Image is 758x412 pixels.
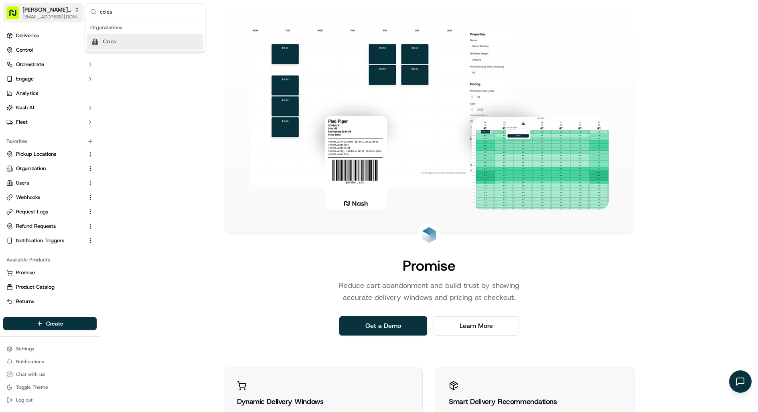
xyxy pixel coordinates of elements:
[136,78,146,88] button: Start new chat
[16,116,61,124] span: Knowledge Base
[3,44,97,56] button: Control
[16,46,33,54] span: Control
[3,295,97,308] button: Returns
[3,253,97,266] div: Available Products
[3,220,97,233] button: Refund Requests
[6,269,93,276] a: Promise
[3,369,97,380] button: Chat with us!
[87,22,203,34] div: Organizations
[103,38,116,45] span: Coles
[27,76,132,84] div: Start new chat
[5,113,65,127] a: 📗Knowledge Base
[3,148,97,161] button: Pickup Locations
[16,346,34,352] span: Settings
[6,208,84,215] a: Request Logs
[16,151,56,158] span: Pickup Locations
[8,117,14,123] div: 📗
[237,396,409,407] div: Dynamic Delivery Windows
[100,4,200,20] input: Search...
[3,191,97,204] button: Webhooks
[3,3,83,22] button: [PERSON_NAME] Org[EMAIL_ADDRESS][DOMAIN_NAME]
[16,223,56,230] span: Refund Requests
[6,283,93,291] a: Product Catalog
[80,135,97,141] span: Pylon
[16,283,55,291] span: Product Catalog
[3,394,97,406] button: Log out
[16,397,32,403] span: Log out
[27,84,101,90] div: We're available if you need us!
[6,179,84,187] a: Users
[16,61,44,68] span: Orchestrate
[339,316,427,336] a: Get a Demo
[3,382,97,393] button: Toggle Theme
[3,58,97,71] button: Orchestrate
[3,343,97,354] button: Settings
[22,6,71,14] button: [PERSON_NAME] Org
[16,208,48,215] span: Request Logs
[16,384,48,390] span: Toggle Theme
[21,51,144,60] input: Got a question? Start typing here...
[16,104,34,111] span: Nash AI
[3,135,97,148] div: Favorites
[3,29,97,42] a: Deliveries
[6,298,93,305] a: Returns
[8,32,146,44] p: Welcome 👋
[3,177,97,189] button: Users
[22,14,80,20] button: [EMAIL_ADDRESS][DOMAIN_NAME]
[421,227,437,243] img: Landing Page Icon
[449,396,621,407] div: Smart Delivery Recommendations
[8,76,22,90] img: 1736555255976-a54dd68f-1ca7-489b-9aae-adbdc363a1c4
[6,165,84,172] a: Organization
[729,370,752,393] button: Open chat
[3,281,97,293] button: Product Catalog
[16,32,39,39] span: Deliveries
[3,356,97,367] button: Notifications
[6,223,84,230] a: Refund Requests
[403,257,456,273] h1: Promise
[57,135,97,141] a: Powered byPylon
[3,72,97,85] button: Engage
[16,358,44,365] span: Notifications
[3,162,97,175] button: Organization
[3,116,97,129] button: Fleet
[16,371,45,378] span: Chat with us!
[16,119,28,126] span: Fleet
[434,316,519,336] a: Learn More
[16,90,38,97] span: Analytics
[3,266,97,279] button: Promise
[249,26,609,209] img: Landing Page Image
[68,117,74,123] div: 💻
[3,317,97,330] button: Create
[16,194,40,201] span: Webhooks
[8,8,24,24] img: Nash
[6,194,84,201] a: Webhooks
[3,234,97,247] button: Notification Triggers
[16,237,64,244] span: Notification Triggers
[3,87,97,100] a: Analytics
[46,320,63,328] span: Create
[65,113,132,127] a: 💻API Documentation
[16,165,46,172] span: Organization
[3,205,97,218] button: Request Logs
[326,280,532,303] p: Reduce cart abandonment and build trust by showing accurate delivery windows and pricing at check...
[6,237,84,244] a: Notification Triggers
[6,151,84,158] a: Pickup Locations
[16,298,34,305] span: Returns
[16,269,35,276] span: Promise
[76,116,129,124] span: API Documentation
[3,101,97,114] button: Nash AI
[16,179,29,187] span: Users
[16,75,34,82] span: Engage
[85,20,205,51] div: Suggestions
